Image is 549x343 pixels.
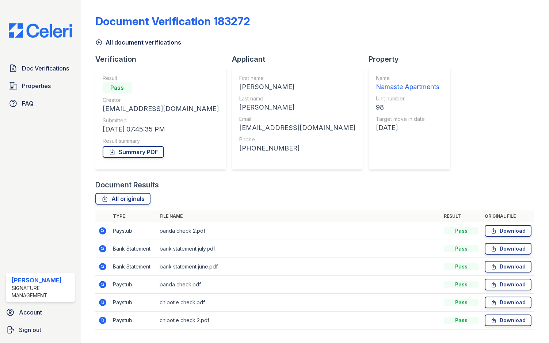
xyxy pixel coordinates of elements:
a: FAQ [6,96,75,111]
a: Download [485,243,531,255]
td: Paystub [110,222,157,240]
div: Result [103,75,219,82]
a: Properties [6,79,75,93]
div: Document Verification 183272 [95,15,250,28]
div: Result summary [103,137,219,145]
th: Result [441,210,482,222]
a: Name Namaste Apartments [376,75,439,92]
div: Signature Management [12,285,72,299]
a: Download [485,315,531,326]
a: Summary PDF [103,146,164,158]
div: Pass [444,227,479,235]
div: Creator [103,96,219,104]
th: File name [157,210,441,222]
span: FAQ [22,99,34,108]
a: All document verifications [95,38,181,47]
div: Name [376,75,439,82]
div: Property [369,54,456,64]
a: Sign out [3,323,78,337]
td: panda check 2.pdf [157,222,441,240]
td: Bank Statement [110,240,157,258]
div: Document Results [95,180,159,190]
div: [PHONE_NUMBER] [239,143,355,153]
span: Properties [22,81,51,90]
div: Verification [95,54,232,64]
a: Download [485,279,531,290]
div: Phone [239,136,355,143]
td: panda check.pdf [157,276,441,294]
a: All originals [95,193,150,205]
a: Doc Verifications [6,61,75,76]
div: Pass [444,299,479,306]
div: [DATE] [376,123,439,133]
td: chipotle check 2.pdf [157,312,441,329]
td: Bank Statement [110,258,157,276]
div: [PERSON_NAME] [12,276,72,285]
td: Paystub [110,312,157,329]
a: Download [485,225,531,237]
span: Account [19,308,42,317]
a: Account [3,305,78,320]
div: [PERSON_NAME] [239,102,355,113]
div: Pass [444,263,479,270]
div: Pass [444,317,479,324]
td: bank statement june.pdf [157,258,441,276]
div: Pass [103,82,132,94]
span: Sign out [19,325,41,334]
div: Last name [239,95,355,102]
div: Submitted [103,117,219,124]
div: [PERSON_NAME] [239,82,355,92]
a: Download [485,261,531,273]
div: Email [239,115,355,123]
div: Pass [444,281,479,288]
div: [DATE] 07:45:35 PM [103,124,219,134]
th: Original file [482,210,534,222]
td: chipotle check.pdf [157,294,441,312]
td: Paystub [110,294,157,312]
div: First name [239,75,355,82]
div: [EMAIL_ADDRESS][DOMAIN_NAME] [103,104,219,114]
div: Target move in date [376,115,439,123]
div: Namaste Apartments [376,82,439,92]
span: Doc Verifications [22,64,69,73]
th: Type [110,210,157,222]
div: Applicant [232,54,369,64]
div: [EMAIL_ADDRESS][DOMAIN_NAME] [239,123,355,133]
a: Download [485,297,531,308]
div: Pass [444,245,479,252]
div: Unit number [376,95,439,102]
img: CE_Logo_Blue-a8612792a0a2168367f1c8372b55b34899dd931a85d93a1a3d3e32e68fde9ad4.png [3,23,78,38]
td: bank statement july.pdf [157,240,441,258]
td: Paystub [110,276,157,294]
div: 98 [376,102,439,113]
